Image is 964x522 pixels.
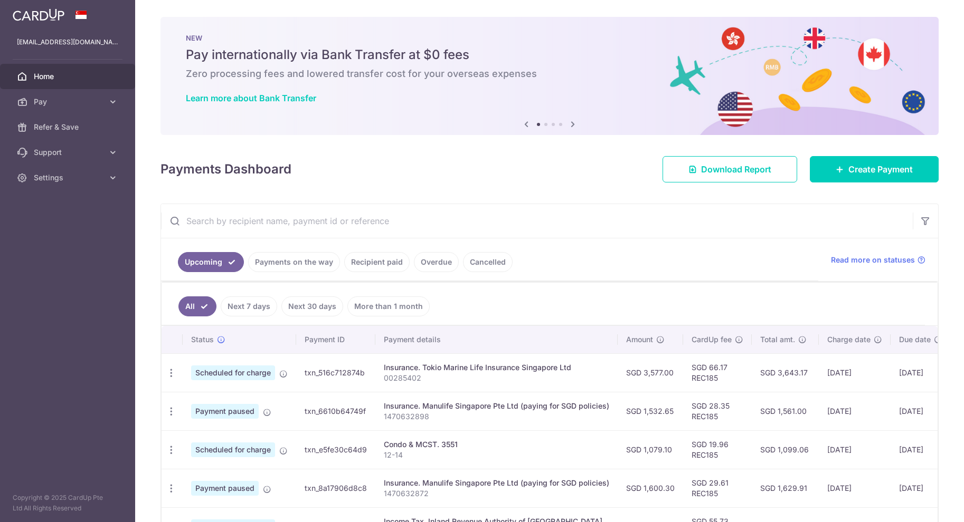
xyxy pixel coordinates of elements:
td: SGD 3,577.00 [618,353,683,392]
div: Insurance. Tokio Marine Life Insurance Singapore Ltd [384,362,609,373]
td: [DATE] [819,430,891,469]
a: Recipient paid [344,252,410,272]
td: SGD 3,643.17 [752,353,819,392]
td: SGD 29.61 REC185 [683,469,752,507]
h4: Payments Dashboard [160,160,291,179]
a: Read more on statuses [831,255,925,265]
span: Payment paused [191,481,259,496]
td: SGD 1,600.30 [618,469,683,507]
img: CardUp [13,8,64,21]
span: Create Payment [848,163,913,176]
a: Next 7 days [221,296,277,316]
a: Payments on the way [248,252,340,272]
td: SGD 1,079.10 [618,430,683,469]
span: Home [34,71,103,82]
span: Payment paused [191,404,259,419]
td: [DATE] [891,469,951,507]
a: Learn more about Bank Transfer [186,93,316,103]
span: Charge date [827,334,871,345]
span: Scheduled for charge [191,442,275,457]
td: txn_e5fe30c64d9 [296,430,375,469]
a: Download Report [663,156,797,182]
td: SGD 28.35 REC185 [683,392,752,430]
div: Insurance. Manulife Singapore Pte Ltd (paying for SGD policies) [384,478,609,488]
a: Overdue [414,252,459,272]
div: Insurance. Manulife Singapore Pte Ltd (paying for SGD policies) [384,401,609,411]
span: Refer & Save [34,122,103,132]
a: Create Payment [810,156,939,182]
td: [DATE] [819,469,891,507]
span: Read more on statuses [831,255,915,265]
div: Condo & MCST. 3551 [384,439,609,450]
a: Cancelled [463,252,513,272]
td: txn_8a17906d8c8 [296,469,375,507]
td: txn_516c712874b [296,353,375,392]
td: txn_6610b64749f [296,392,375,430]
input: Search by recipient name, payment id or reference [161,204,913,238]
span: Amount [626,334,653,345]
p: 1470632872 [384,488,609,499]
span: Total amt. [760,334,795,345]
th: Payment ID [296,326,375,353]
td: [DATE] [891,353,951,392]
a: Upcoming [178,252,244,272]
td: SGD 1,099.06 [752,430,819,469]
span: Status [191,334,214,345]
td: [DATE] [819,353,891,392]
span: Download Report [701,163,771,176]
td: [DATE] [891,392,951,430]
p: 12-14 [384,450,609,460]
h5: Pay internationally via Bank Transfer at $0 fees [186,46,913,63]
span: Support [34,147,103,158]
a: Next 30 days [281,296,343,316]
img: Bank transfer banner [160,17,939,135]
p: 1470632898 [384,411,609,422]
td: [DATE] [819,392,891,430]
span: Pay [34,96,103,107]
span: Scheduled for charge [191,365,275,380]
p: NEW [186,34,913,42]
span: Due date [899,334,931,345]
h6: Zero processing fees and lowered transfer cost for your overseas expenses [186,67,913,80]
td: SGD 1,629.91 [752,469,819,507]
p: 00285402 [384,373,609,383]
a: More than 1 month [347,296,430,316]
span: Settings [34,172,103,183]
a: All [178,296,216,316]
td: SGD 1,561.00 [752,392,819,430]
th: Payment details [375,326,618,353]
td: SGD 1,532.65 [618,392,683,430]
p: [EMAIL_ADDRESS][DOMAIN_NAME] [17,37,118,47]
td: SGD 19.96 REC185 [683,430,752,469]
td: [DATE] [891,430,951,469]
td: SGD 66.17 REC185 [683,353,752,392]
span: CardUp fee [692,334,732,345]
